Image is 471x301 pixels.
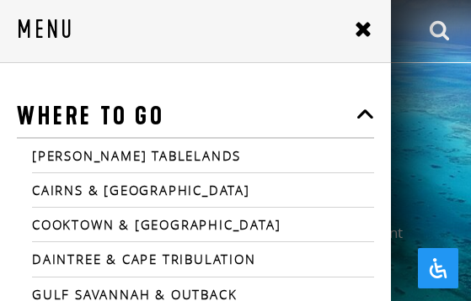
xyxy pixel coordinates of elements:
[32,182,374,198] a: Cairns & [GEOGRAPHIC_DATA]
[418,248,458,288] button: Open Accessibility Panel
[32,217,374,232] a: Cooktown & [GEOGRAPHIC_DATA]
[17,96,374,139] a: Where To Go
[32,148,374,163] a: [PERSON_NAME] Tablelands
[428,258,448,278] svg: Open Accessibility Panel
[32,251,374,267] a: Daintree & Cape Tribulation
[17,17,74,42] h3: Menu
